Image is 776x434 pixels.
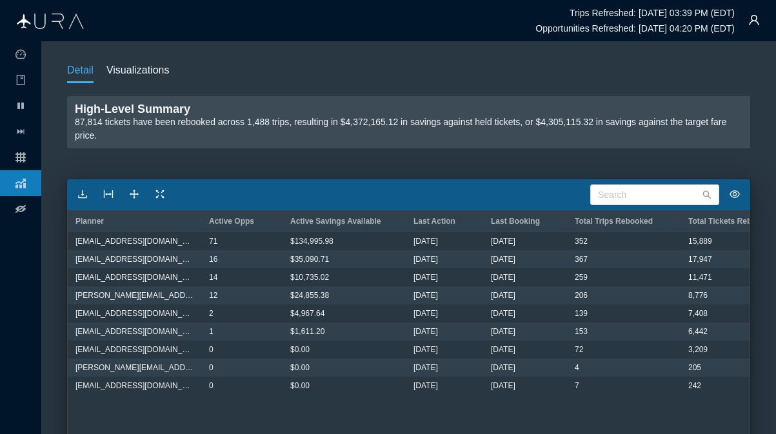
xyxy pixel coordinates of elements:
span: 16 [209,251,217,268]
span: ‎[DATE] [491,305,515,322]
span: ‎[DATE] [413,269,438,286]
span: $0.00 [290,377,310,394]
span: 139 [575,305,588,322]
span: 71 [209,233,217,250]
span: ‎[DATE] [491,377,515,394]
span: $24,855.38 [290,287,329,304]
span: Last Action [413,217,455,226]
span: ‎[DATE] [413,305,438,322]
span: ‎[DATE] [413,341,438,358]
span: 2 [209,305,214,322]
span: 7 [575,377,579,394]
span: 0 [209,377,214,394]
span: 8,776 [688,287,708,304]
span: ‎[DATE] [413,377,438,394]
i: icon: fast-forward [15,126,26,137]
span: 14 [209,269,217,286]
span: 6,442 [688,323,708,340]
span: ‎[DATE] [491,323,515,340]
span: 153 [575,323,588,340]
span: $134,995.98 [290,233,333,250]
span: 7,408 [688,305,708,322]
span: 367 [575,251,588,268]
div: Detail [67,57,94,83]
span: 12 [209,287,217,304]
span: ‎[DATE] [491,251,515,268]
span: [EMAIL_ADDRESS][DOMAIN_NAME] [75,269,194,286]
button: icon: eye [724,184,745,205]
span: [EMAIL_ADDRESS][DOMAIN_NAME] [75,377,194,394]
span: $0.00 [290,341,310,358]
div: Visualizations [106,57,170,83]
span: 259 [575,269,588,286]
span: Planner [75,217,104,226]
span: ‎[DATE] [491,233,515,250]
span: ‎[DATE] [413,233,438,250]
div: 87,814 tickets have been rebooked across 1,488 trips, resulting in $4,372,165.12 in savings again... [67,96,750,148]
span: ‎[DATE] [491,269,515,286]
span: 1 [209,323,214,340]
h6: Opportunities Refreshed: [DATE] 04:20 PM (EDT) [535,23,735,34]
i: icon: book [15,75,26,85]
span: [EMAIL_ADDRESS][DOMAIN_NAME] [75,341,194,358]
span: [EMAIL_ADDRESS][DOMAIN_NAME] [75,251,194,268]
span: $1,611.20 [290,323,324,340]
span: 242 [688,377,701,394]
h4: High-Level Summary [75,103,742,115]
span: ‎[DATE] [413,251,438,268]
button: icon: column-width [98,184,119,205]
span: 0 [209,359,214,376]
span: Total Tickets Rebooked [688,217,775,226]
span: [EMAIL_ADDRESS][DOMAIN_NAME] [75,305,194,322]
span: 352 [575,233,588,250]
button: icon: download [72,184,93,205]
span: 3,209 [688,341,708,358]
span: ‎[DATE] [413,323,438,340]
span: ‎[DATE] [491,341,515,358]
span: 17,947 [688,251,712,268]
span: 206 [575,287,588,304]
img: Aura Logo [17,14,84,29]
span: $35,090.71 [290,251,329,268]
span: [PERSON_NAME][EMAIL_ADDRESS][PERSON_NAME][DOMAIN_NAME] [75,359,194,376]
h6: Trips Refreshed: [DATE] 03:39 PM (EDT) [570,8,735,18]
span: Active Savings Available [290,217,381,226]
span: 4 [575,359,579,376]
span: [EMAIL_ADDRESS][DOMAIN_NAME] [75,323,194,340]
span: ‎[DATE] [413,287,438,304]
span: 15,889 [688,233,712,250]
i: icon: dashboard [15,49,26,59]
span: $0.00 [290,359,310,376]
span: 205 [688,359,701,376]
span: [EMAIL_ADDRESS][DOMAIN_NAME] [75,233,194,250]
button: icon: fullscreen [150,184,170,205]
span: ‎[DATE] [413,359,438,376]
span: Active Opps [209,217,254,226]
span: $4,967.64 [290,305,324,322]
i: icon: search [702,190,711,199]
span: [PERSON_NAME][EMAIL_ADDRESS][DOMAIN_NAME] [75,287,194,304]
button: icon: drag [124,184,144,205]
span: 72 [575,341,583,358]
span: $10,735.02 [290,269,329,286]
span: ‎[DATE] [491,359,515,376]
span: Last Booking [491,217,540,226]
button: icon: user [741,7,767,33]
span: Total Trips Rebooked [575,217,653,226]
span: 11,471 [688,269,712,286]
span: ‎[DATE] [491,287,515,304]
span: 0 [209,341,214,358]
